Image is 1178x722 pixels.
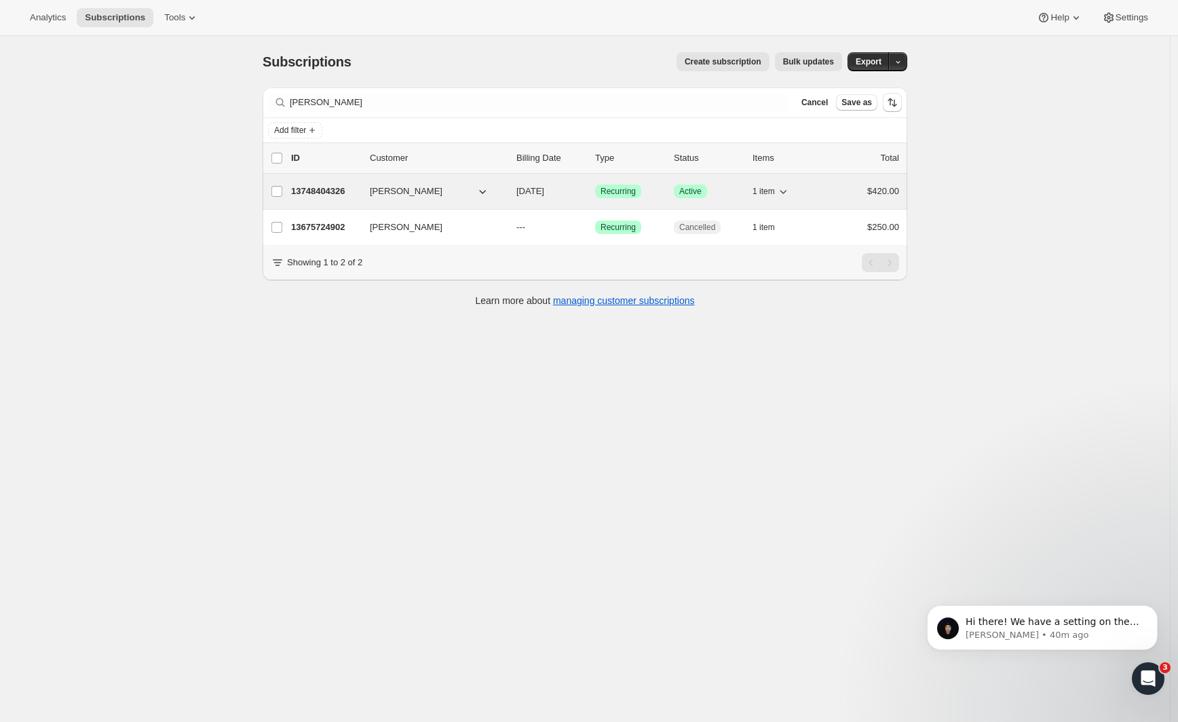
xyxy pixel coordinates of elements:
button: 1 item [753,182,790,201]
div: 13675724902[PERSON_NAME]---SuccessRecurringCancelled1 item$250.00 [291,218,899,237]
button: Add filter [268,122,322,138]
span: Cancel [801,97,828,108]
button: Create subscription [677,52,769,71]
span: [DATE] [516,186,544,196]
input: Filter subscribers [290,93,788,112]
span: $420.00 [867,186,899,196]
div: Type [595,151,663,165]
span: [PERSON_NAME] [370,221,442,234]
span: Subscriptions [85,12,145,23]
div: Items [753,151,820,165]
button: Save as [836,94,877,111]
button: Help [1029,8,1090,27]
span: Analytics [30,12,66,23]
p: 13675724902 [291,221,359,234]
p: Billing Date [516,151,584,165]
button: Bulk updates [775,52,842,71]
button: Cancel [796,94,833,111]
button: Settings [1094,8,1156,27]
button: 1 item [753,218,790,237]
span: Cancelled [679,222,715,233]
span: Export [856,56,881,67]
button: Analytics [22,8,74,27]
p: Status [674,151,742,165]
div: IDCustomerBilling DateTypeStatusItemsTotal [291,151,899,165]
p: Learn more about [476,294,695,307]
button: Subscriptions [77,8,153,27]
span: Recurring [601,186,636,197]
p: Customer [370,151,506,165]
span: --- [516,222,525,232]
span: Bulk updates [783,56,834,67]
span: Help [1050,12,1069,23]
a: managing customer subscriptions [553,295,695,306]
span: [PERSON_NAME] [370,185,442,198]
button: Sort the results [883,93,902,112]
iframe: Intercom live chat [1132,662,1164,695]
p: ID [291,151,359,165]
span: Subscriptions [263,54,351,69]
span: $250.00 [867,222,899,232]
button: [PERSON_NAME] [362,216,497,238]
span: 1 item [753,186,775,197]
iframe: Intercom notifications message [907,577,1178,685]
span: Save as [841,97,872,108]
span: Active [679,186,702,197]
span: Create subscription [685,56,761,67]
button: Tools [156,8,207,27]
div: 13748404326[PERSON_NAME][DATE]SuccessRecurringSuccessActive1 item$420.00 [291,182,899,201]
p: 13748404326 [291,185,359,198]
span: Settings [1116,12,1148,23]
span: Tools [164,12,185,23]
span: Recurring [601,222,636,233]
p: Total [881,151,899,165]
button: Export [848,52,890,71]
nav: Pagination [862,253,899,272]
button: [PERSON_NAME] [362,180,497,202]
span: 1 item [753,222,775,233]
span: Add filter [274,125,306,136]
p: Showing 1 to 2 of 2 [287,256,362,269]
span: 3 [1160,662,1171,673]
